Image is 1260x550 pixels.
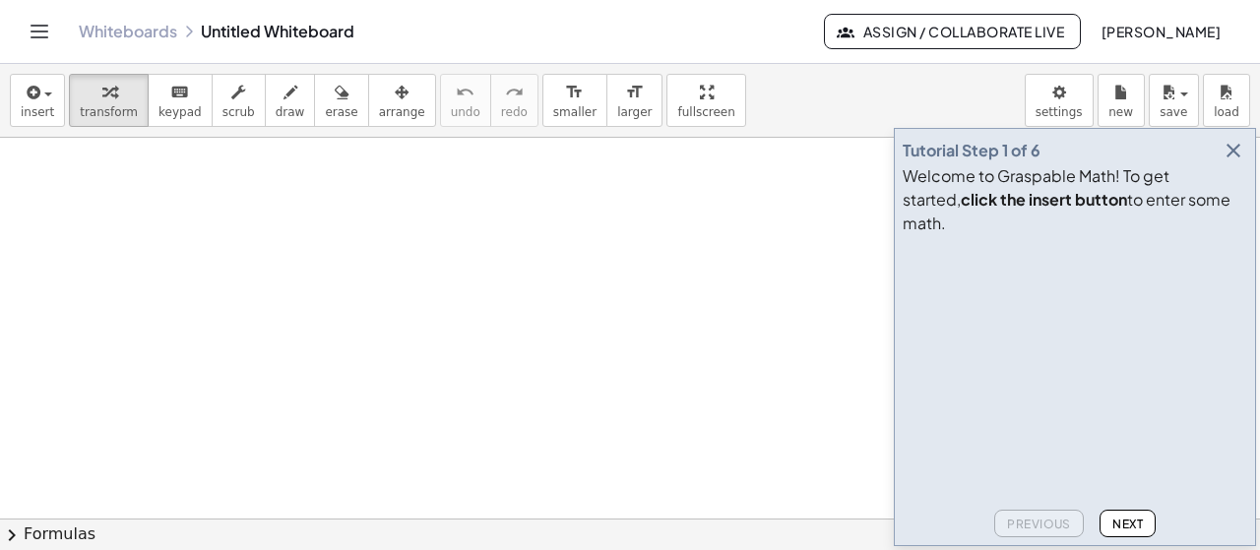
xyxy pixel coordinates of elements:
[21,105,54,119] span: insert
[170,81,189,104] i: keyboard
[961,189,1127,210] b: click the insert button
[148,74,213,127] button: keyboardkeypad
[677,105,734,119] span: fullscreen
[1100,510,1156,537] button: Next
[824,14,1081,49] button: Assign / Collaborate Live
[542,74,607,127] button: format_sizesmaller
[1203,74,1250,127] button: load
[606,74,662,127] button: format_sizelarger
[276,105,305,119] span: draw
[1112,517,1143,531] span: Next
[841,23,1064,40] span: Assign / Collaborate Live
[368,74,436,127] button: arrange
[451,105,480,119] span: undo
[617,105,652,119] span: larger
[456,81,474,104] i: undo
[625,81,644,104] i: format_size
[222,105,255,119] span: scrub
[325,105,357,119] span: erase
[1149,74,1199,127] button: save
[158,105,202,119] span: keypad
[24,16,55,47] button: Toggle navigation
[1214,105,1239,119] span: load
[80,105,138,119] span: transform
[1108,105,1133,119] span: new
[565,81,584,104] i: format_size
[440,74,491,127] button: undoundo
[903,139,1040,162] div: Tutorial Step 1 of 6
[10,74,65,127] button: insert
[1036,105,1083,119] span: settings
[69,74,149,127] button: transform
[379,105,425,119] span: arrange
[666,74,745,127] button: fullscreen
[903,164,1247,235] div: Welcome to Graspable Math! To get started, to enter some math.
[1160,105,1187,119] span: save
[314,74,368,127] button: erase
[490,74,538,127] button: redoredo
[1101,23,1221,40] span: [PERSON_NAME]
[212,74,266,127] button: scrub
[1098,74,1145,127] button: new
[1085,14,1236,49] button: [PERSON_NAME]
[265,74,316,127] button: draw
[1025,74,1094,127] button: settings
[553,105,597,119] span: smaller
[501,105,528,119] span: redo
[79,22,177,41] a: Whiteboards
[505,81,524,104] i: redo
